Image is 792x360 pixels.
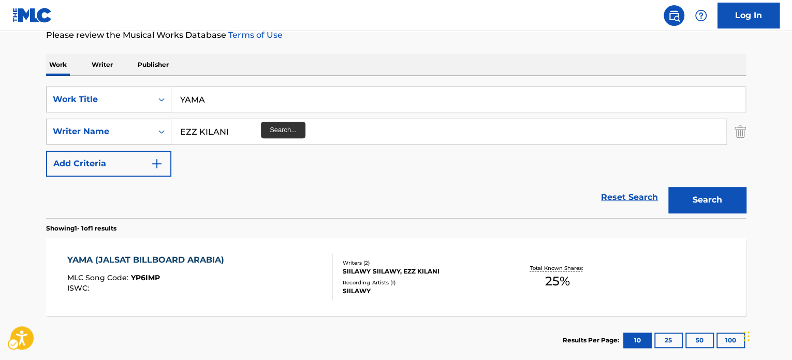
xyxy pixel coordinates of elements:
div: Work Title [53,93,146,106]
a: Terms of Use [226,30,283,40]
input: Search... [171,87,745,112]
button: 10 [623,333,652,348]
span: ISWC : [67,283,92,293]
p: Please review the Musical Works Database [46,29,746,41]
button: Search [668,187,746,213]
span: YP6IMP [131,273,160,282]
span: MLC Song Code : [67,273,131,282]
p: Results Per Page: [563,336,622,345]
img: help [695,9,707,22]
span: 25 % [545,272,570,291]
button: 100 [716,333,745,348]
p: Total Known Shares: [530,264,585,272]
a: Log In [717,3,780,28]
div: Recording Artists ( 1 ) [343,279,499,286]
div: Drag [743,321,750,352]
iframe: Hubspot Iframe [740,310,792,360]
div: Writer Name [53,125,146,138]
form: Search Form [46,87,746,218]
div: Writers ( 2 ) [343,259,499,267]
div: YAMA (JALSAT BILLBOARD ARABIA) [67,254,229,266]
input: Search... [171,119,726,144]
p: Writer [89,54,116,76]
a: YAMA (JALSAT BILLBOARD ARABIA)MLC Song Code:YP6IMPISWC:Writers (2)SIILAWY SIILAWY, EZZ KILANIReco... [46,238,746,316]
p: Publisher [135,54,172,76]
img: MLC Logo [12,8,52,23]
button: 50 [685,333,714,348]
a: Reset Search [596,186,663,209]
div: SIILAWY [343,286,499,296]
img: Delete Criterion [735,119,746,145]
button: Add Criteria [46,151,171,177]
img: 9d2ae6d4665cec9f34b9.svg [151,157,163,170]
div: Chat Widget [740,310,792,360]
p: Work [46,54,70,76]
img: search [668,9,680,22]
button: 25 [654,333,683,348]
div: SIILAWY SIILAWY, EZZ KILANI [343,267,499,276]
p: Showing 1 - 1 of 1 results [46,224,116,233]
